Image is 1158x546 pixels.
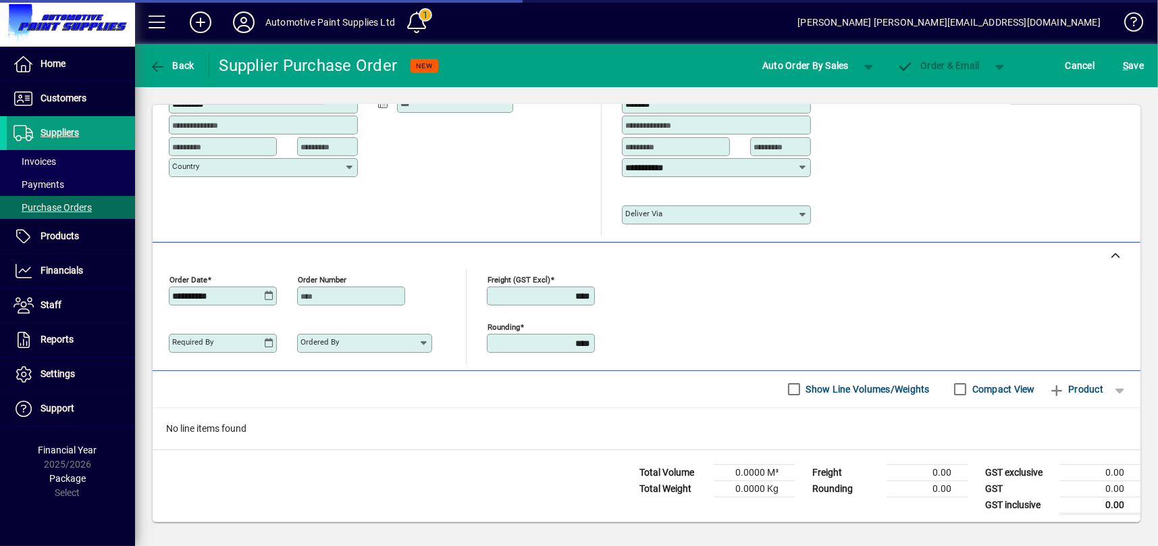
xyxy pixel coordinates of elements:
[7,254,135,288] a: Financials
[1065,55,1095,76] span: Cancel
[7,220,135,253] a: Products
[41,93,86,103] span: Customers
[804,382,930,396] label: Show Line Volumes/Weights
[1120,53,1147,78] button: Save
[887,464,968,480] td: 0.00
[806,464,887,480] td: Freight
[1062,53,1099,78] button: Cancel
[633,464,714,480] td: Total Volume
[756,53,856,78] button: Auto Order By Sales
[416,61,433,70] span: NEW
[41,265,83,276] span: Financials
[1123,55,1144,76] span: ave
[41,368,75,379] span: Settings
[222,10,265,34] button: Profile
[146,53,198,78] button: Back
[153,408,1140,449] div: No line items found
[1059,497,1140,514] td: 0.00
[797,11,1101,33] div: [PERSON_NAME] [PERSON_NAME][EMAIL_ADDRESS][DOMAIN_NAME]
[806,480,887,497] td: Rounding
[7,47,135,81] a: Home
[41,299,61,310] span: Staff
[41,127,79,138] span: Suppliers
[41,230,79,241] span: Products
[298,274,346,284] mat-label: Order number
[7,173,135,196] a: Payments
[488,274,550,284] mat-label: Freight (GST excl)
[300,337,339,347] mat-label: Ordered by
[169,274,207,284] mat-label: Order date
[625,209,662,218] mat-label: Deliver via
[714,464,795,480] td: 0.0000 M³
[714,480,795,497] td: 0.0000 Kg
[135,53,209,78] app-page-header-button: Back
[172,162,199,171] mat-label: Country
[7,357,135,391] a: Settings
[762,55,849,76] span: Auto Order By Sales
[978,480,1059,497] td: GST
[897,60,980,71] span: Order & Email
[887,480,968,497] td: 0.00
[49,473,86,484] span: Package
[7,323,135,357] a: Reports
[41,334,74,345] span: Reports
[265,11,395,33] div: Automotive Paint Supplies Ltd
[978,497,1059,514] td: GST inclusive
[488,322,520,331] mat-label: Rounding
[7,392,135,426] a: Support
[1123,60,1128,71] span: S
[14,202,92,213] span: Purchase Orders
[633,480,714,497] td: Total Weight
[7,150,135,173] a: Invoices
[172,337,213,347] mat-label: Required by
[179,10,222,34] button: Add
[14,156,56,167] span: Invoices
[38,445,97,455] span: Financial Year
[970,382,1035,396] label: Compact View
[978,464,1059,480] td: GST exclusive
[41,58,65,69] span: Home
[7,196,135,219] a: Purchase Orders
[14,179,64,190] span: Payments
[891,53,986,78] button: Order & Email
[1049,378,1103,400] span: Product
[1059,464,1140,480] td: 0.00
[1114,3,1141,47] a: Knowledge Base
[7,82,135,116] a: Customers
[1059,480,1140,497] td: 0.00
[7,289,135,322] a: Staff
[1042,377,1110,401] button: Product
[219,55,398,76] div: Supplier Purchase Order
[149,60,194,71] span: Back
[41,403,74,414] span: Support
